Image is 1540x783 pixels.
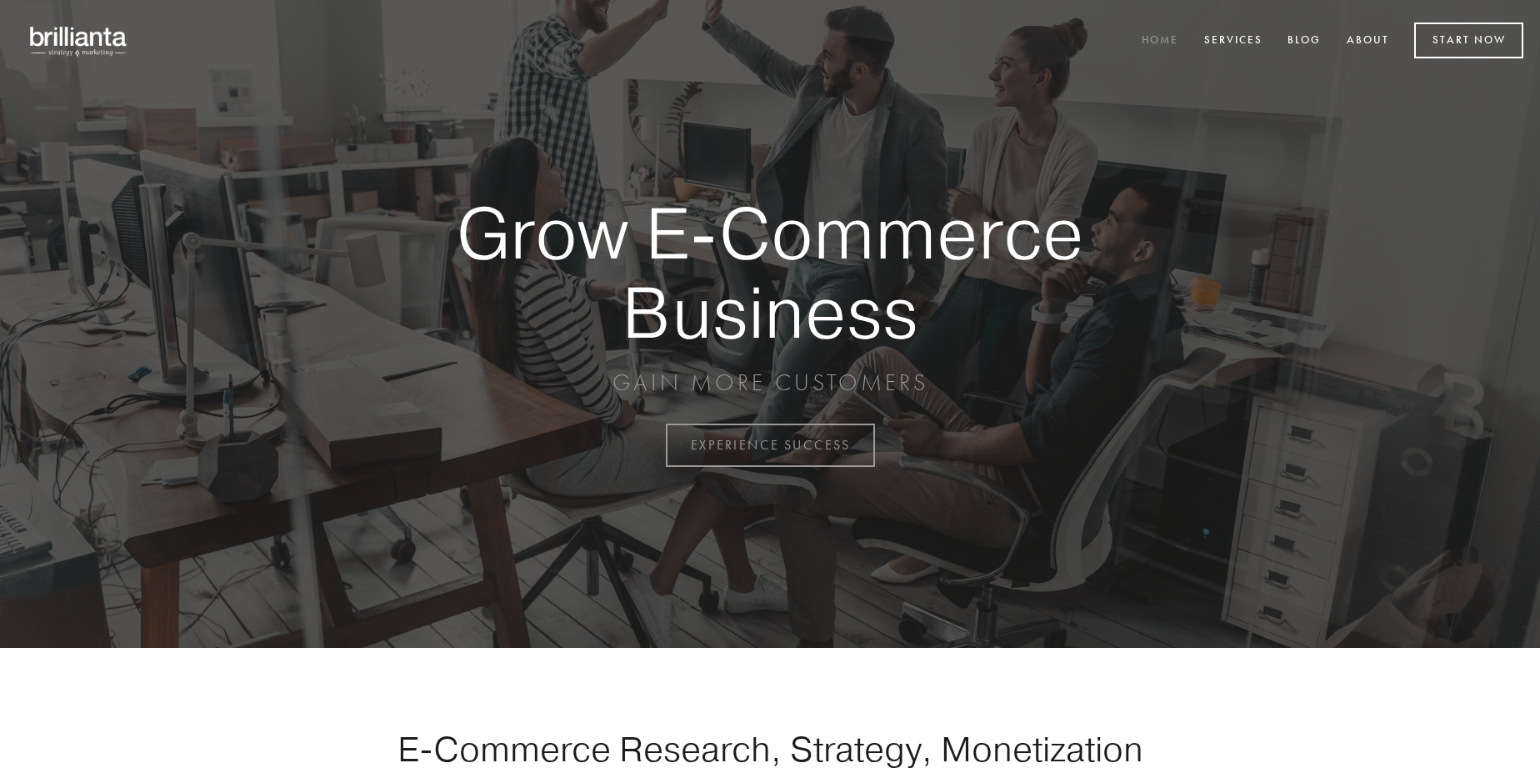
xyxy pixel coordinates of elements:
a: About [1336,28,1400,55]
img: brillianta - research, strategy, marketing [17,17,142,65]
a: Home [1131,28,1189,55]
a: Services [1193,28,1273,55]
a: Blog [1277,28,1332,55]
p: GAIN MORE CUSTOMERS [398,368,1142,398]
h1: E-Commerce Research, Strategy, Monetization [345,728,1195,770]
a: EXPERIENCE SUCCESS [666,424,875,467]
strong: Grow E-Commerce Business [398,193,1142,351]
a: Start Now [1414,23,1523,58]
